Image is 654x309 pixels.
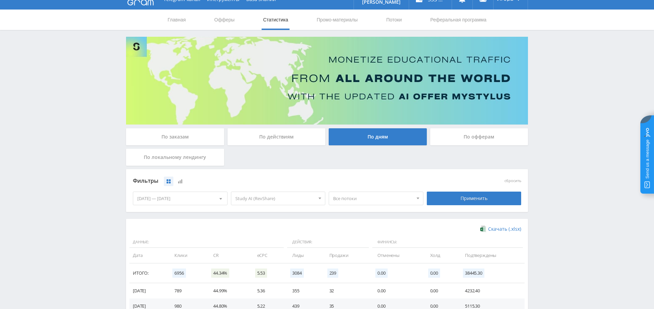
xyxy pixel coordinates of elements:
[323,283,371,298] td: 32
[285,248,322,263] td: Лиды
[168,248,206,263] td: Клики
[316,10,358,30] a: Промо-материалы
[206,248,250,263] td: CR
[172,269,186,278] span: 6956
[375,269,387,278] span: 0.00
[480,225,486,232] img: xlsx
[423,283,458,298] td: 0.00
[287,237,369,248] span: Действия:
[371,248,423,263] td: Отменены
[458,283,525,298] td: 4232.40
[333,192,413,205] span: Все потоки
[235,192,315,205] span: Study AI (RevShare)
[327,269,339,278] span: 239
[458,248,525,263] td: Подтверждены
[129,263,168,283] td: Итого:
[126,128,224,145] div: По заказам
[430,128,528,145] div: По офферам
[129,237,284,248] span: Данные:
[428,269,440,278] span: 0.00
[250,248,286,263] td: eCPC
[133,176,423,186] div: Фильтры
[126,37,528,125] img: Banner
[386,10,403,30] a: Потоки
[214,10,235,30] a: Офферы
[250,283,286,298] td: 5.36
[463,269,484,278] span: 38445.30
[329,128,427,145] div: По дням
[427,192,521,205] div: Применить
[206,283,250,298] td: 44.99%
[126,149,224,166] div: По локальному лендингу
[255,269,267,278] span: 5.53
[488,226,521,232] span: Скачать (.xlsx)
[372,237,523,248] span: Финансы:
[262,10,289,30] a: Статистика
[129,248,168,263] td: Дата
[167,10,186,30] a: Главная
[290,269,303,278] span: 3084
[323,248,371,263] td: Продажи
[228,128,326,145] div: По действиям
[129,283,168,298] td: [DATE]
[430,10,487,30] a: Реферальная программа
[423,248,458,263] td: Холд
[133,192,227,205] div: [DATE] — [DATE]
[211,269,229,278] span: 44.34%
[480,226,521,232] a: Скачать (.xlsx)
[504,179,521,183] button: сбросить
[371,283,423,298] td: 0.00
[168,283,206,298] td: 789
[285,283,322,298] td: 355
